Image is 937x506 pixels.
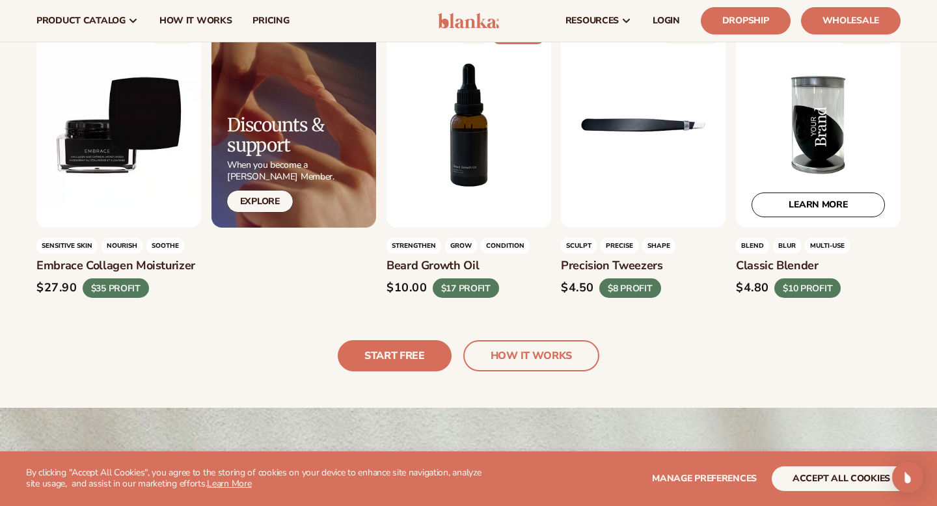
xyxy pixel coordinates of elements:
[736,282,769,296] div: $4.80
[387,259,551,273] h3: Beard growth oil
[561,282,594,296] div: $4.50
[481,238,530,254] span: condition
[432,278,498,299] div: $17 PROFIT
[387,238,441,254] span: strengthen
[892,462,923,493] div: Open Intercom Messenger
[653,16,680,26] span: LOGIN
[21,21,31,31] img: logo_orange.svg
[387,282,428,296] div: $10.00
[752,193,885,217] a: LEARN MORE
[159,16,232,26] span: How It Works
[565,16,619,26] span: resources
[463,340,599,371] a: HOW IT WORKS
[561,259,726,273] h3: Precision tweezers
[599,278,661,299] div: $8 PROFIT
[736,238,769,254] span: blend
[774,278,841,299] div: $10 PROFIT
[601,238,638,254] span: precise
[227,159,376,183] p: When you become a [PERSON_NAME] Member.
[36,282,77,296] div: $27.90
[805,238,850,254] span: multi-use
[561,238,597,254] span: sculpt
[652,466,757,491] button: Manage preferences
[652,472,757,485] span: Manage preferences
[338,340,452,371] a: START FREE
[207,477,251,490] a: Learn More
[36,21,64,31] div: v 4.0.25
[36,259,201,273] h3: Embrace collagen moisturizer
[26,468,489,490] p: By clicking "Accept All Cookies", you agree to the storing of cookies on your device to enhance s...
[83,278,149,299] div: $35 PROFIT
[438,13,500,29] img: logo
[49,77,116,85] div: Domain Overview
[772,466,911,491] button: accept all cookies
[701,7,791,34] a: Dropship
[35,75,46,86] img: tab_domain_overview_orange.svg
[252,16,289,26] span: pricing
[129,75,140,86] img: tab_keywords_by_traffic_grey.svg
[144,77,219,85] div: Keywords by Traffic
[773,238,801,254] span: blur
[445,238,477,254] span: grow
[146,238,184,254] span: soothe
[736,259,901,273] h3: Classic blender
[34,34,143,44] div: Domain: [DOMAIN_NAME]
[36,238,98,254] span: sensitive skin
[227,115,376,155] h2: Discounts & support
[227,191,293,212] a: Explore
[801,7,901,34] a: Wholesale
[21,34,31,44] img: website_grey.svg
[642,238,675,254] span: shape
[36,16,126,26] span: product catalog
[102,238,143,254] span: nourish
